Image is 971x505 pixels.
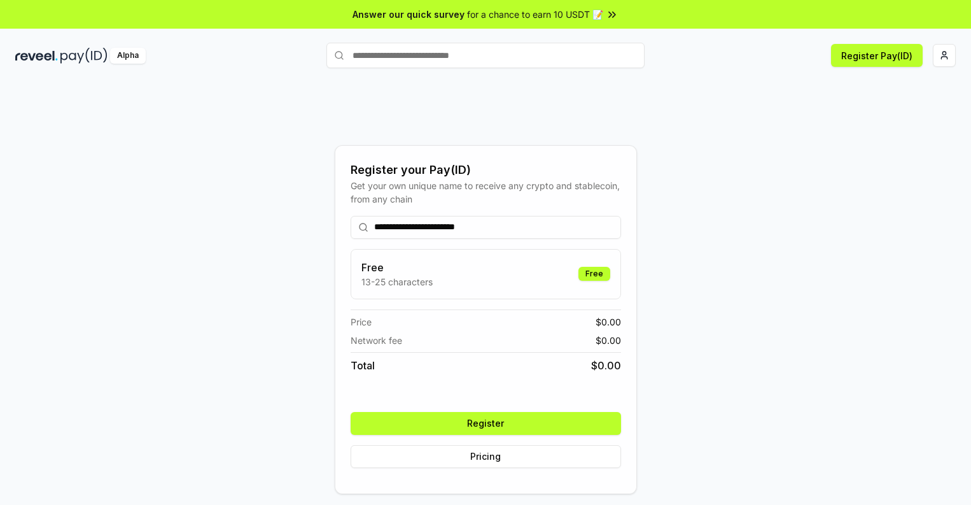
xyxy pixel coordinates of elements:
[591,358,621,373] span: $ 0.00
[60,48,108,64] img: pay_id
[596,315,621,329] span: $ 0.00
[351,445,621,468] button: Pricing
[351,161,621,179] div: Register your Pay(ID)
[351,334,402,347] span: Network fee
[351,315,372,329] span: Price
[467,8,603,21] span: for a chance to earn 10 USDT 📝
[351,358,375,373] span: Total
[353,8,465,21] span: Answer our quick survey
[578,267,610,281] div: Free
[831,44,923,67] button: Register Pay(ID)
[361,260,433,275] h3: Free
[596,334,621,347] span: $ 0.00
[351,179,621,206] div: Get your own unique name to receive any crypto and stablecoin, from any chain
[351,412,621,435] button: Register
[110,48,146,64] div: Alpha
[361,275,433,288] p: 13-25 characters
[15,48,58,64] img: reveel_dark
